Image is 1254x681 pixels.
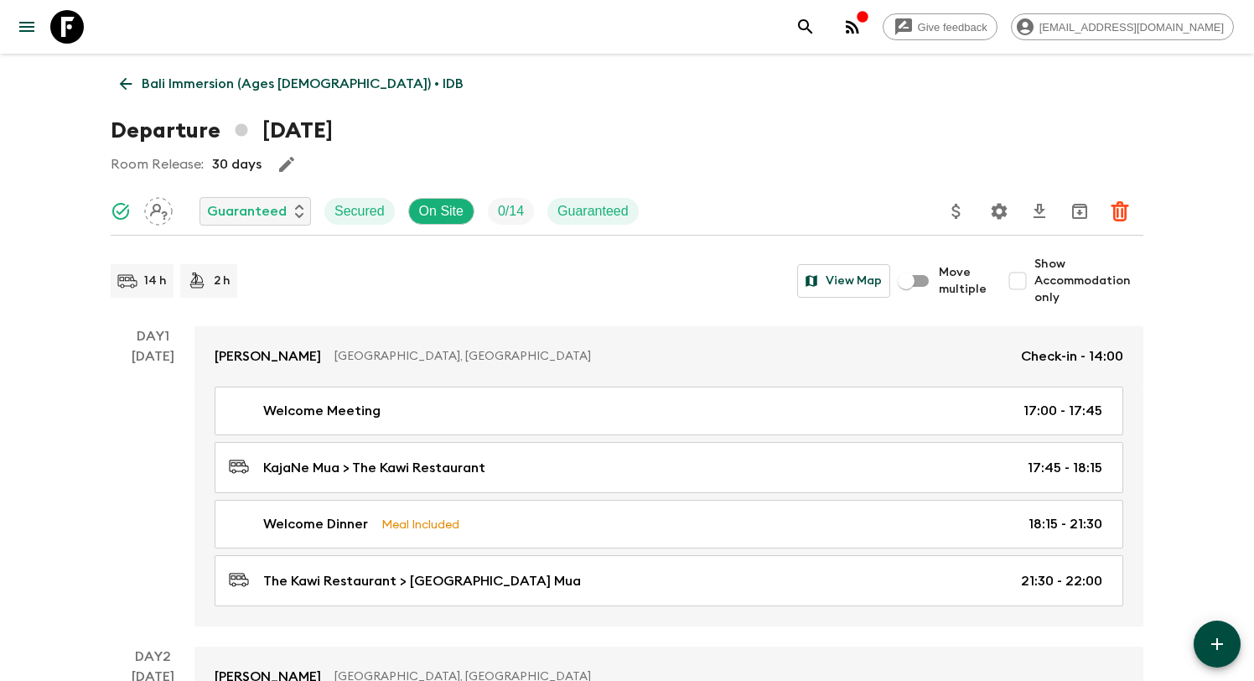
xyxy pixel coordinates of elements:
[215,387,1123,435] a: Welcome Meeting17:00 - 17:45
[1011,13,1234,40] div: [EMAIL_ADDRESS][DOMAIN_NAME]
[111,114,333,148] h1: Departure [DATE]
[142,74,464,94] p: Bali Immersion (Ages [DEMOGRAPHIC_DATA]) • IDB
[1021,346,1123,366] p: Check-in - 14:00
[132,346,174,626] div: [DATE]
[215,500,1123,548] a: Welcome DinnerMeal Included18:15 - 21:30
[214,273,231,289] p: 2 h
[940,195,973,228] button: Update Price, Early Bird Discount and Costs
[408,198,474,225] div: On Site
[1030,21,1233,34] span: [EMAIL_ADDRESS][DOMAIN_NAME]
[111,201,131,221] svg: Synced Successfully
[111,67,473,101] a: Bali Immersion (Ages [DEMOGRAPHIC_DATA]) • IDB
[1063,195,1096,228] button: Archive (Completed, Cancelled or Unsynced Departures only)
[1034,256,1143,306] span: Show Accommodation only
[215,555,1123,606] a: The Kawi Restaurant > [GEOGRAPHIC_DATA] Mua21:30 - 22:00
[381,515,459,533] p: Meal Included
[263,514,368,534] p: Welcome Dinner
[1023,401,1102,421] p: 17:00 - 17:45
[263,571,581,591] p: The Kawi Restaurant > [GEOGRAPHIC_DATA] Mua
[909,21,997,34] span: Give feedback
[883,13,997,40] a: Give feedback
[1029,514,1102,534] p: 18:15 - 21:30
[419,201,464,221] p: On Site
[212,154,262,174] p: 30 days
[111,647,194,667] p: Day 2
[1021,571,1102,591] p: 21:30 - 22:00
[263,458,485,478] p: KajaNe Mua > The Kawi Restaurant
[207,201,287,221] p: Guaranteed
[144,273,167,289] p: 14 h
[1023,195,1056,228] button: Download CSV
[939,264,987,298] span: Move multiple
[215,346,321,366] p: [PERSON_NAME]
[194,326,1143,387] a: [PERSON_NAME][GEOGRAPHIC_DATA], [GEOGRAPHIC_DATA]Check-in - 14:00
[10,10,44,44] button: menu
[1028,458,1102,478] p: 17:45 - 18:15
[334,201,385,221] p: Secured
[982,195,1016,228] button: Settings
[557,201,629,221] p: Guaranteed
[334,348,1008,365] p: [GEOGRAPHIC_DATA], [GEOGRAPHIC_DATA]
[144,202,173,216] span: Assign pack leader
[789,10,822,44] button: search adventures
[1103,195,1137,228] button: Delete
[263,401,381,421] p: Welcome Meeting
[488,198,534,225] div: Trip Fill
[111,326,194,346] p: Day 1
[797,264,890,298] button: View Map
[324,198,395,225] div: Secured
[215,442,1123,493] a: KajaNe Mua > The Kawi Restaurant17:45 - 18:15
[498,201,524,221] p: 0 / 14
[111,154,204,174] p: Room Release:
